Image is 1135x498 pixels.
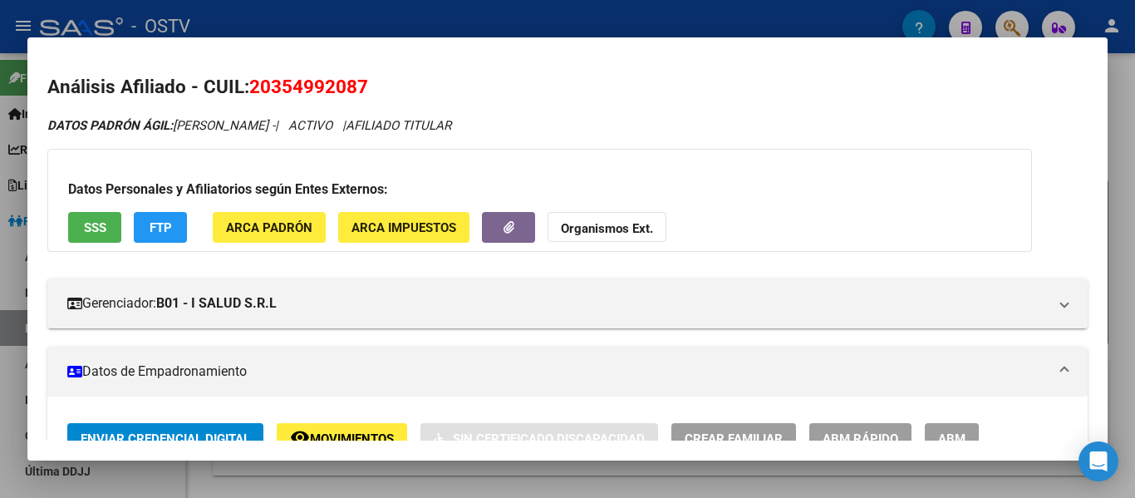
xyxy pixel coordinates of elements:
[68,212,121,243] button: SSS
[68,180,1011,200] h3: Datos Personales y Afiliatorios según Entes Externos:
[67,293,1048,313] mat-panel-title: Gerenciador:
[338,212,469,243] button: ARCA Impuestos
[290,427,310,447] mat-icon: remove_red_eye
[938,431,965,446] span: ABM
[47,118,173,133] strong: DATOS PADRÓN ÁGIL:
[150,220,172,235] span: FTP
[47,73,1088,101] h2: Análisis Afiliado - CUIL:
[81,431,250,446] span: Enviar Credencial Digital
[226,220,312,235] span: ARCA Padrón
[213,212,326,243] button: ARCA Padrón
[453,431,645,446] span: Sin Certificado Discapacidad
[310,431,394,446] span: Movimientos
[685,431,783,446] span: Crear Familiar
[671,423,796,454] button: Crear Familiar
[47,347,1088,397] mat-expansion-panel-header: Datos de Empadronamiento
[925,423,979,454] button: ABM
[351,220,456,235] span: ARCA Impuestos
[67,362,1048,382] mat-panel-title: Datos de Empadronamiento
[47,279,1088,328] mat-expansion-panel-header: Gerenciador:B01 - I SALUD S.R.L
[277,423,407,454] button: Movimientos
[134,212,187,243] button: FTP
[47,118,451,133] i: | ACTIVO |
[47,118,275,133] span: [PERSON_NAME] -
[809,423,911,454] button: ABM Rápido
[561,221,653,236] strong: Organismos Ext.
[420,423,658,454] button: Sin Certificado Discapacidad
[156,293,277,313] strong: B01 - I SALUD S.R.L
[548,212,666,243] button: Organismos Ext.
[346,118,451,133] span: AFILIADO TITULAR
[249,76,368,97] span: 20354992087
[823,431,898,446] span: ABM Rápido
[1078,441,1118,481] div: Open Intercom Messenger
[84,220,106,235] span: SSS
[67,423,263,454] button: Enviar Credencial Digital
